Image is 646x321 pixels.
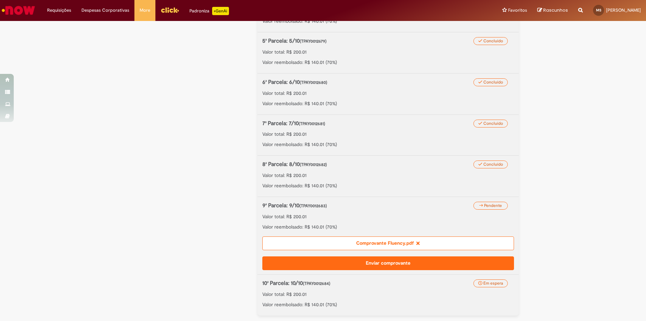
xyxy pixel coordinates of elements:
[300,80,327,85] span: (TPAY0012680)
[262,59,514,66] p: Valor reembolsado: R$ 140.01 (70%)
[47,7,71,14] span: Requisições
[1,3,36,17] img: ServiceNow
[508,7,527,14] span: Favoritos
[262,18,514,24] p: Valor reembolsado: R$ 140.01 (70%)
[262,301,514,308] p: Valor reembolsado: R$ 140.01 (70%)
[262,48,514,55] p: Valor total: R$ 200.01
[262,223,514,230] p: Valor reembolsado: R$ 140.01 (70%)
[262,78,478,86] p: 6ª Parcela: 6/10
[262,37,478,45] p: 5ª Parcela: 5/10
[537,7,568,14] a: Rascunhos
[262,236,514,250] div: Comprovante Fluency.pdf
[299,121,325,126] span: (TPAY0012681)
[262,182,514,189] p: Valor reembolsado: R$ 140.01 (70%)
[140,7,150,14] span: More
[543,7,568,13] span: Rascunhos
[262,279,478,287] p: 10ª Parcela: 10/10
[596,8,601,12] span: MS
[262,141,514,148] p: Valor reembolsado: R$ 140.01 (70%)
[483,38,503,44] span: Concluído
[262,100,514,107] p: Valor reembolsado: R$ 140.01 (70%)
[299,203,327,209] span: (TPAY0012683)
[300,162,327,167] span: (TPAY0012682)
[212,7,229,15] p: +GenAi
[262,90,514,97] p: Valor total: R$ 200.01
[161,5,179,15] img: click_logo_yellow_360x200.png
[483,79,503,85] span: Concluído
[262,213,514,220] p: Valor total: R$ 200.01
[606,7,641,13] span: [PERSON_NAME]
[81,7,129,14] span: Despesas Corporativas
[484,203,502,208] span: Pendente
[300,38,327,44] span: (TPAY0012679)
[262,291,514,298] p: Valor total: R$ 200.01
[262,172,514,179] p: Valor total: R$ 200.01
[483,121,503,126] span: Concluído
[262,131,514,137] p: Valor total: R$ 200.01
[483,162,503,167] span: Concluído
[303,281,330,286] span: (TPAY0012684)
[483,280,503,286] span: Em espera
[262,120,478,128] p: 7ª Parcela: 7/10
[262,160,478,168] p: 8ª Parcela: 8/10
[189,7,229,15] div: Padroniza
[262,256,514,270] button: Enviar comprovante
[262,202,478,210] p: 9ª Parcela: 9/10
